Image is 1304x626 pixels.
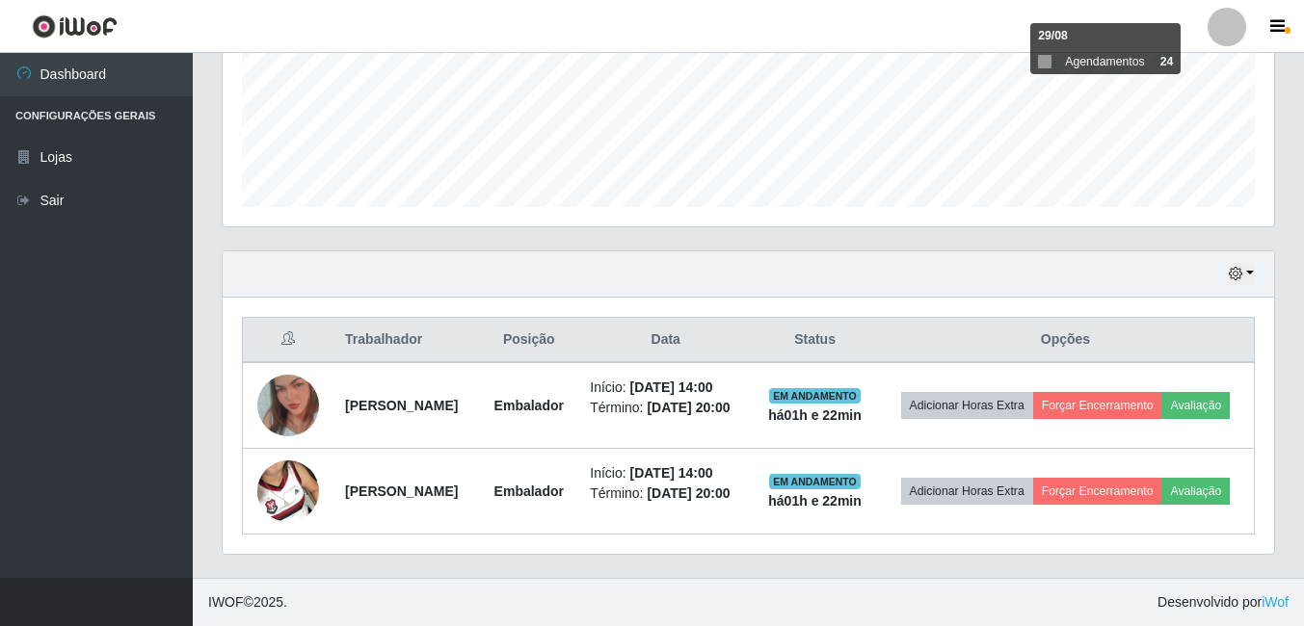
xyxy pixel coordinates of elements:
strong: [PERSON_NAME] [345,483,458,499]
button: Avaliação [1161,392,1230,419]
img: 1744230818222.jpeg [257,436,319,546]
th: Posição [479,318,578,363]
li: Término: [590,398,741,418]
span: © 2025 . [208,592,287,613]
li: Início: [590,463,741,483]
time: [DATE] 20:00 [647,485,730,501]
img: CoreUI Logo [32,14,118,39]
span: EM ANDAMENTO [769,388,861,404]
a: iWof [1262,594,1289,610]
strong: Embalador [494,483,564,499]
time: [DATE] 14:00 [630,379,713,395]
strong: há 01 h e 22 min [768,493,862,509]
time: [DATE] 20:00 [647,400,730,415]
button: Forçar Encerramento [1033,392,1162,419]
time: [DATE] 14:00 [630,465,713,481]
th: Status [753,318,877,363]
span: Desenvolvido por [1158,592,1289,613]
span: EM ANDAMENTO [769,474,861,489]
li: Início: [590,378,741,398]
span: IWOF [208,594,244,610]
li: Término: [590,483,741,504]
button: Forçar Encerramento [1033,478,1162,505]
th: Data [578,318,753,363]
th: Trabalhador [333,318,479,363]
button: Avaliação [1161,478,1230,505]
strong: há 01 h e 22 min [768,407,862,423]
button: Adicionar Horas Extra [901,478,1033,505]
strong: [PERSON_NAME] [345,398,458,413]
img: 1699494731109.jpeg [257,351,319,460]
strong: Embalador [494,398,564,413]
th: Opções [877,318,1255,363]
button: Adicionar Horas Extra [901,392,1033,419]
